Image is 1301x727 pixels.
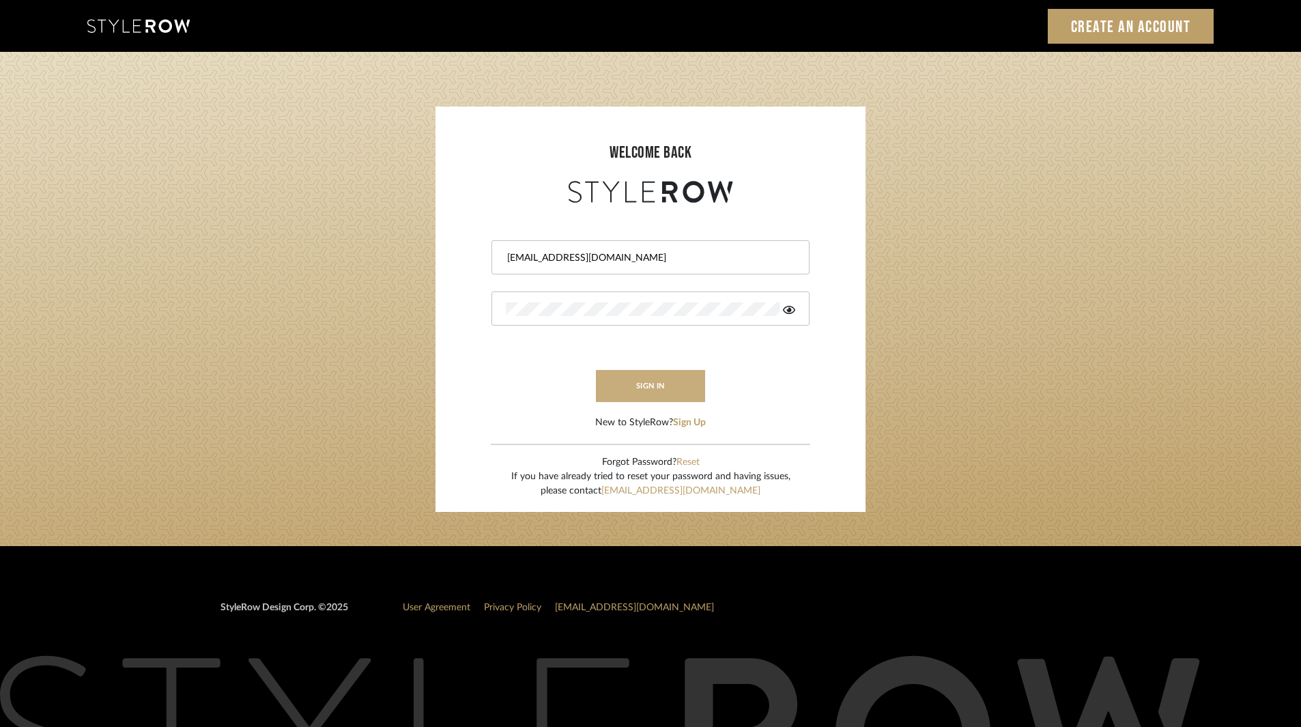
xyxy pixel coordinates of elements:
a: [EMAIL_ADDRESS][DOMAIN_NAME] [601,486,760,496]
input: Email Address [506,251,792,265]
a: User Agreement [403,603,470,612]
a: Create an Account [1048,9,1214,44]
div: New to StyleRow? [595,416,706,430]
div: If you have already tried to reset your password and having issues, please contact [511,470,790,498]
a: [EMAIL_ADDRESS][DOMAIN_NAME] [555,603,714,612]
div: StyleRow Design Corp. ©2025 [220,601,348,626]
div: welcome back [449,141,852,165]
button: Reset [676,455,700,470]
a: Privacy Policy [484,603,541,612]
button: Sign Up [673,416,706,430]
button: sign in [596,370,705,402]
div: Forgot Password? [511,455,790,470]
